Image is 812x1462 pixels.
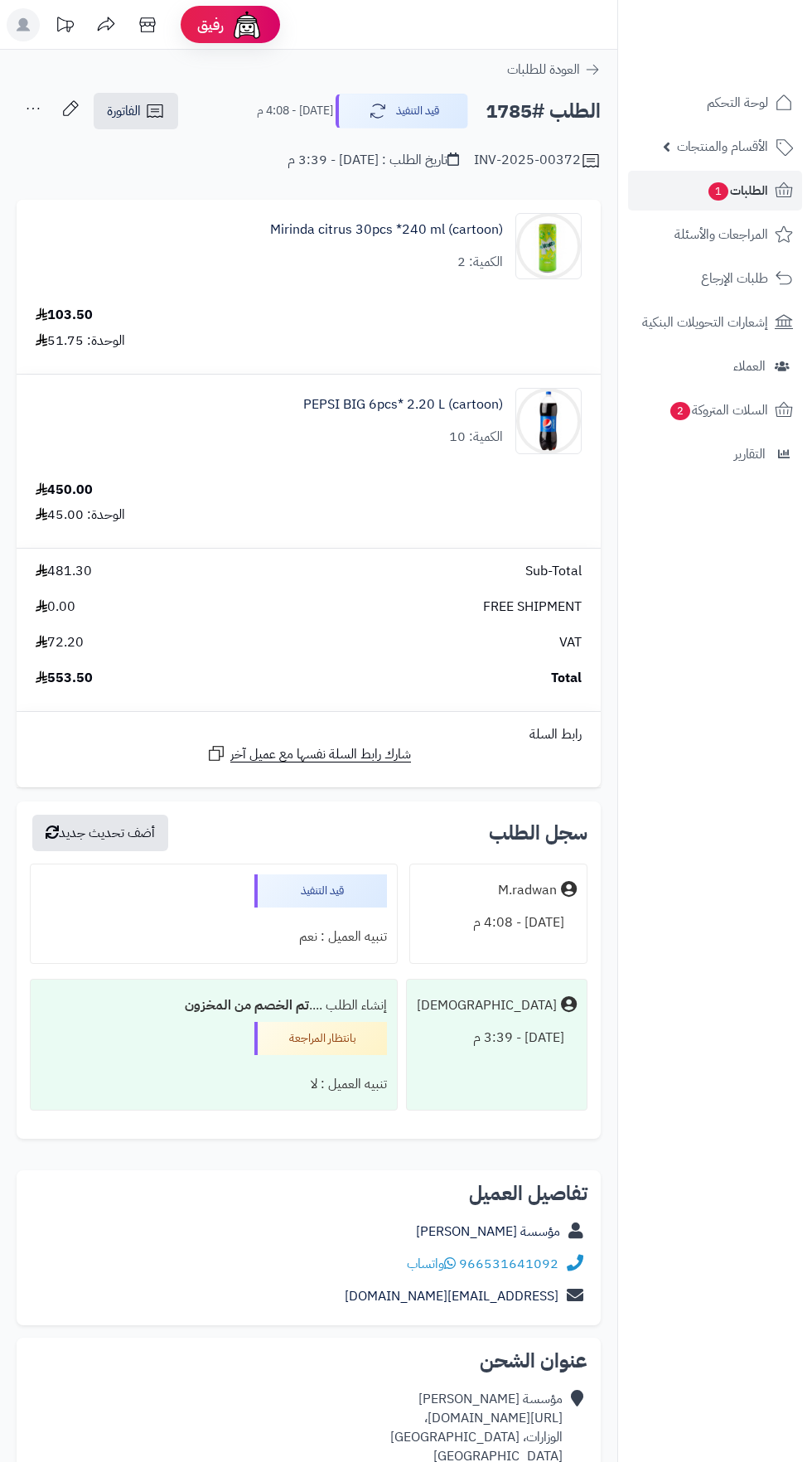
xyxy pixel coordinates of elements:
[36,633,84,652] span: 72.20
[628,171,802,211] a: الطلبات1
[257,103,333,119] small: [DATE] - 4:08 م
[36,562,92,581] span: 481.30
[628,303,802,342] a: إشعارات التحويلات البنكية
[734,443,766,466] span: التقارير
[701,267,768,290] span: طلبات الإرجاع
[628,259,802,298] a: طلبات الإرجاع
[733,355,766,378] span: العملاء
[94,93,178,129] a: الفاتورة
[486,94,601,128] h2: الطلب #1785
[677,135,768,158] span: الأقسام والمنتجات
[41,1068,387,1101] div: تنبيه العميل : لا
[288,151,459,170] div: تاريخ الطلب : [DATE] - 3:39 م
[416,1222,560,1242] a: مؤسسة [PERSON_NAME]
[551,669,582,688] span: Total
[336,94,468,128] button: قيد التنفيذ
[699,12,796,47] img: logo-2.png
[254,1022,387,1055] div: بانتظار المراجعة
[36,598,75,617] span: 0.00
[498,881,557,900] div: M.radwan
[420,907,577,939] div: [DATE] - 4:08 م
[457,253,503,272] div: الكمية: 2
[36,306,93,325] div: 103.50
[628,83,802,123] a: لوحة التحكم
[507,60,580,80] span: العودة للطلبات
[628,434,802,474] a: التقارير
[474,151,601,171] div: INV-2025-00372
[41,990,387,1022] div: إنشاء الطلب ....
[32,815,168,851] button: أضف تحديث جديد
[185,995,309,1015] b: تم الخصم من المخزون
[516,213,581,279] img: 1747566616-1481083d-48b6-4b0f-b89f-c8f09a39-90x90.jpg
[628,215,802,254] a: المراجعات والأسئلة
[230,8,263,41] img: ai-face.png
[254,874,387,908] div: قيد التنفيذ
[707,179,768,202] span: الطلبات
[483,598,582,617] span: FREE SHIPMENT
[30,1184,587,1203] h2: تفاصيل العميل
[36,669,93,688] span: 553.50
[36,481,93,500] div: 450.00
[559,633,582,652] span: VAT
[674,223,768,246] span: المراجعات والأسئلة
[270,220,503,240] a: Mirinda citrus 30pcs *240 ml (cartoon)
[489,823,587,843] h3: سجل الطلب
[707,91,768,114] span: لوحة التحكم
[107,101,141,121] span: الفاتورة
[708,182,729,201] span: 1
[669,399,768,422] span: السلات المتروكة
[345,1286,558,1306] a: [EMAIL_ADDRESS][DOMAIN_NAME]
[41,921,387,953] div: تنبيه العميل : نعم
[628,390,802,430] a: السلات المتروكة2
[507,60,601,80] a: العودة للطلبات
[642,311,768,334] span: إشعارات التحويلات البنكية
[36,506,125,525] div: الوحدة: 45.00
[230,745,411,764] span: شارك رابط السلة نفسها مع عميل آخر
[670,402,691,421] span: 2
[525,562,582,581] span: Sub-Total
[44,8,85,46] a: تحديثات المنصة
[417,996,557,1015] div: [DEMOGRAPHIC_DATA]
[206,743,411,764] a: شارك رابط السلة نفسها مع عميل آخر
[407,1254,456,1274] a: واتساب
[628,346,802,386] a: العملاء
[303,395,503,414] a: PEPSI BIG 6pcs* 2.20 L (cartoon)
[36,332,125,351] div: الوحدة: 51.75
[23,725,594,744] div: رابط السلة
[516,388,581,454] img: 1747594021-514wrKpr-GL._AC_SL1500-90x90.jpg
[459,1254,558,1274] a: 966531641092
[417,1022,577,1054] div: [DATE] - 3:39 م
[30,1351,587,1371] h2: عنوان الشحن
[197,15,224,35] span: رفيق
[449,428,503,447] div: الكمية: 10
